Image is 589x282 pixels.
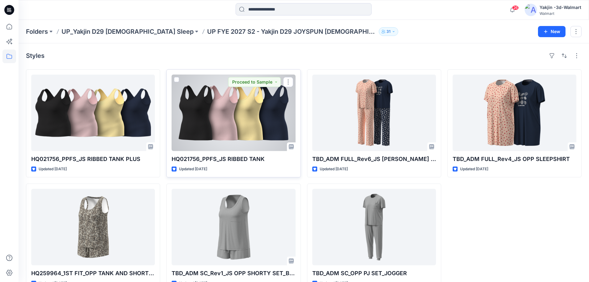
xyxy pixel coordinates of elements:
p: Updated [DATE] [460,166,488,172]
p: HQ259964_1ST FIT_OPP TANK AND SHORTSLEEP SET [31,269,155,278]
p: HQ021756_PPFS_JS RIBBED TANK PLUS [31,155,155,163]
p: TBD_ADM SC_Rev1_JS OPP SHORTY SET_BINDING OPT [172,269,295,278]
div: Yakjin -3d-Walmart [540,4,581,11]
p: Updated [DATE] [320,166,348,172]
p: TBD_ADM FULL_Rev4_JS OPP SLEEPSHIRT [453,155,576,163]
a: TBD_ADM FULL_Rev4_JS OPP SLEEPSHIRT [453,75,576,151]
p: TBD_ADM FULL_Rev6_JS [PERSON_NAME] SET [312,155,436,163]
img: avatar [525,4,537,16]
a: TBD_ADM FULL_Rev6_JS OPP PJ SET [312,75,436,151]
div: Walmart [540,11,581,16]
p: Updated [DATE] [39,166,67,172]
p: 31 [386,28,391,35]
a: TBD_ADM SC_Rev1_JS OPP SHORTY SET_BINDING OPT [172,189,295,265]
a: TBD_ADM SC_OPP PJ SET_JOGGER [312,189,436,265]
a: HQ021756_PPFS_JS RIBBED TANK [172,75,295,151]
p: Updated [DATE] [179,166,207,172]
a: UP_Yakjin D29 [DEMOGRAPHIC_DATA] Sleep [62,27,194,36]
a: Folders [26,27,48,36]
h4: Styles [26,52,45,59]
p: HQ021756_PPFS_JS RIBBED TANK [172,155,295,163]
p: UP FYE 2027 S2 - Yakjin D29 JOYSPUN [DEMOGRAPHIC_DATA] Sleepwear [207,27,376,36]
button: New [538,26,566,37]
a: HQ259964_1ST FIT_OPP TANK AND SHORTSLEEP SET [31,189,155,265]
p: TBD_ADM SC_OPP PJ SET_JOGGER [312,269,436,278]
a: HQ021756_PPFS_JS RIBBED TANK PLUS [31,75,155,151]
span: 26 [512,5,519,10]
button: 31 [379,27,398,36]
